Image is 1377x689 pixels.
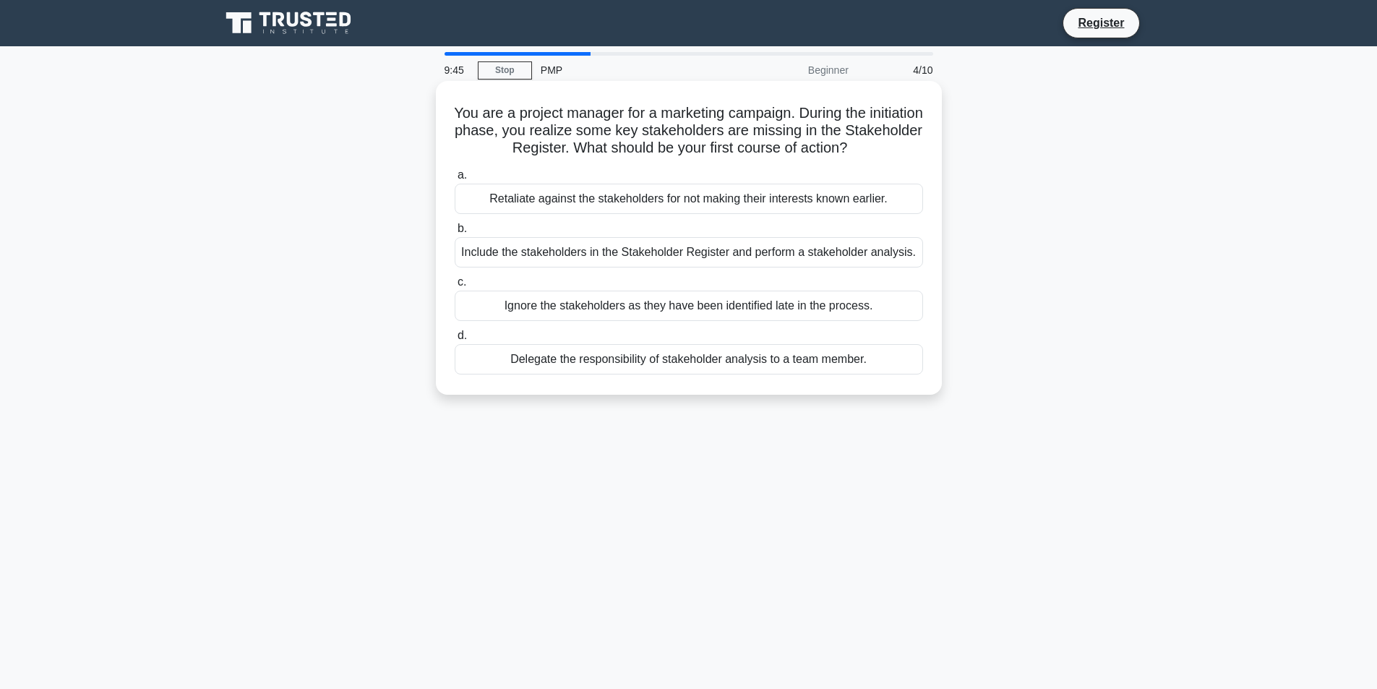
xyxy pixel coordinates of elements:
[458,275,466,288] span: c.
[1069,14,1133,32] a: Register
[436,56,478,85] div: 9:45
[478,61,532,80] a: Stop
[455,291,923,321] div: Ignore the stakeholders as they have been identified late in the process.
[532,56,731,85] div: PMP
[455,184,923,214] div: Retaliate against the stakeholders for not making their interests known earlier.
[458,168,467,181] span: a.
[857,56,942,85] div: 4/10
[458,222,467,234] span: b.
[453,104,925,158] h5: You are a project manager for a marketing campaign. During the initiation phase, you realize some...
[731,56,857,85] div: Beginner
[458,329,467,341] span: d.
[455,344,923,375] div: Delegate the responsibility of stakeholder analysis to a team member.
[455,237,923,268] div: Include the stakeholders in the Stakeholder Register and perform a stakeholder analysis.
